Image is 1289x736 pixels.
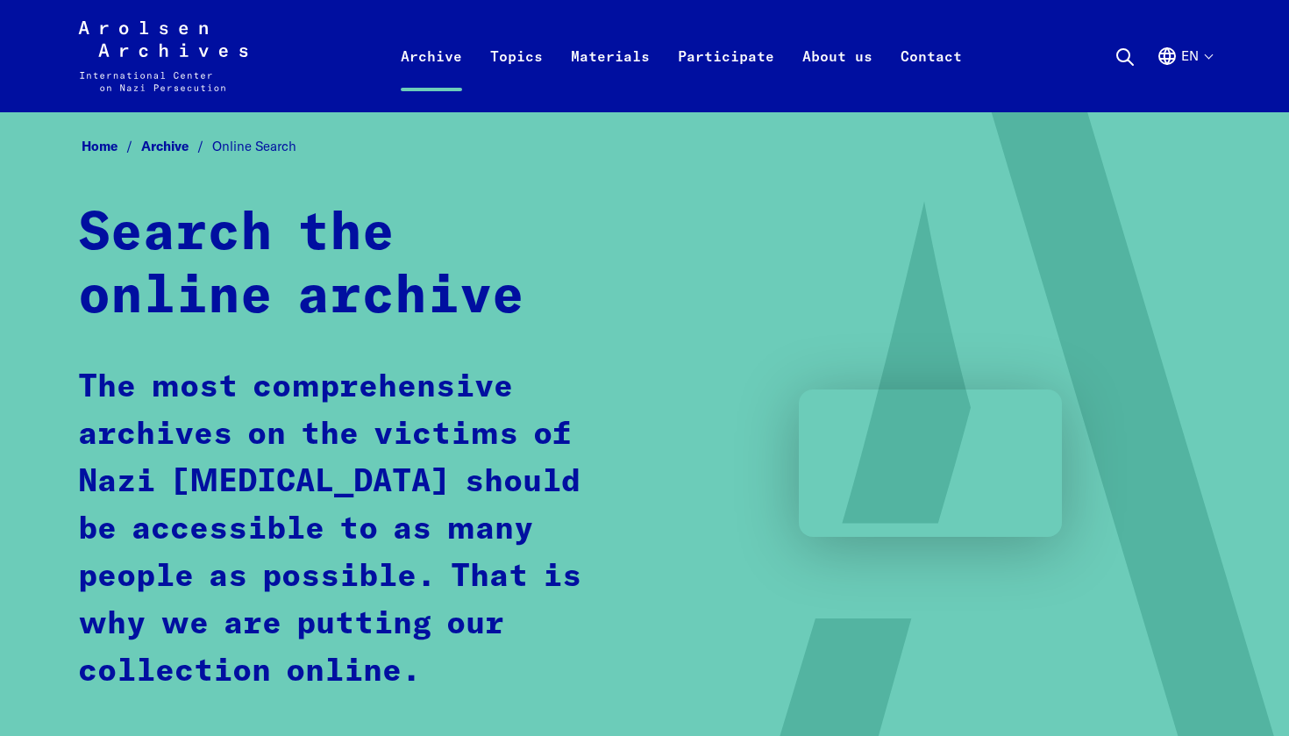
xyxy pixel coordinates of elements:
a: Archive [141,138,212,154]
strong: Search the online archive [78,208,524,324]
a: Home [82,138,141,154]
nav: Primary [387,21,976,91]
button: English, language selection [1157,46,1212,109]
a: Archive [387,42,476,112]
a: Topics [476,42,557,112]
a: Participate [664,42,788,112]
p: The most comprehensive archives on the victims of Nazi [MEDICAL_DATA] should be accessible to as ... [78,364,615,696]
a: About us [788,42,887,112]
nav: Breadcrumb [78,133,1212,161]
span: Online Search [212,138,296,154]
a: Materials [557,42,664,112]
a: Contact [887,42,976,112]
